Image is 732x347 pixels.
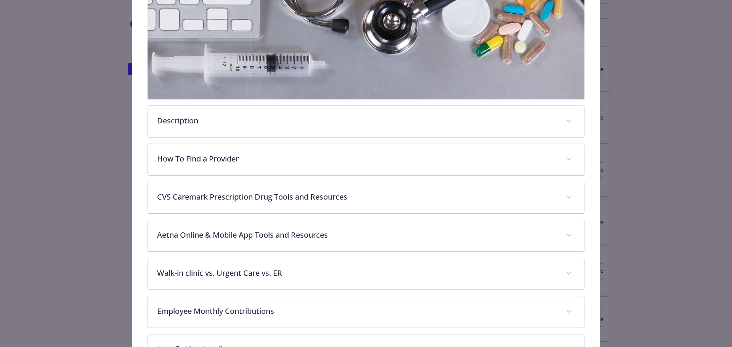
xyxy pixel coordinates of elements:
[157,191,557,203] p: CVS Caremark Prescription Drug Tools and Resources
[148,296,584,328] div: Employee Monthly Contributions
[148,258,584,289] div: Walk-in clinic vs. Urgent Care vs. ER
[157,305,557,317] p: Employee Monthly Contributions
[148,182,584,213] div: CVS Caremark Prescription Drug Tools and Resources
[148,106,584,137] div: Description
[157,115,557,126] p: Description
[157,153,557,165] p: How To Find a Provider
[157,229,557,241] p: Aetna Online & Mobile App Tools and Resources
[157,267,557,279] p: Walk-in clinic vs. Urgent Care vs. ER
[148,144,584,175] div: How To Find a Provider
[148,220,584,251] div: Aetna Online & Mobile App Tools and Resources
